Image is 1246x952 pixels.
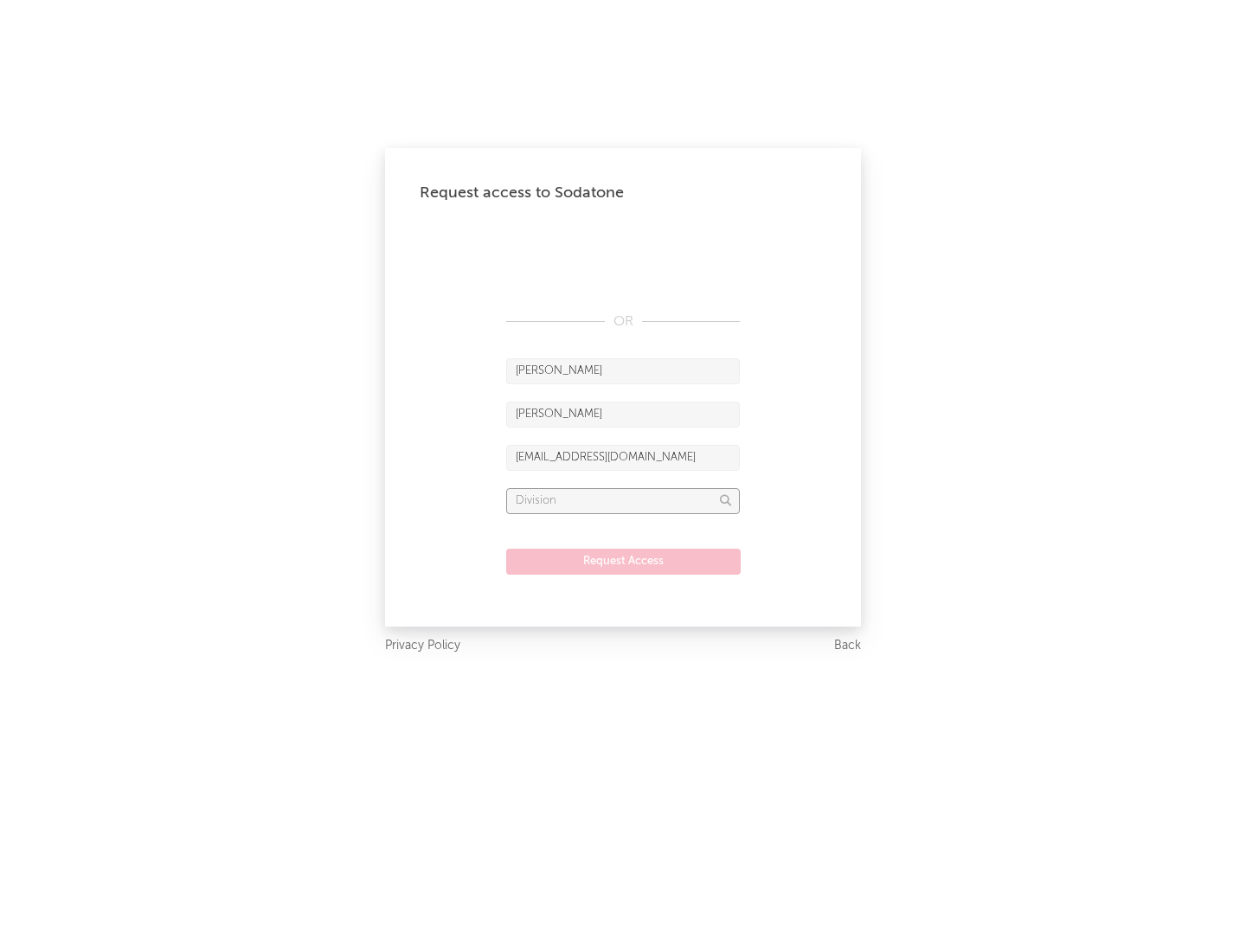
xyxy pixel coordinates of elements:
button: Request Access [506,549,741,575]
input: Email [506,445,740,471]
a: Privacy Policy [385,635,460,657]
div: Request access to Sodatone [420,183,826,203]
a: Back [834,635,861,657]
input: Last Name [506,402,740,428]
div: OR [506,312,740,332]
input: First Name [506,358,740,384]
input: Division [506,488,740,514]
